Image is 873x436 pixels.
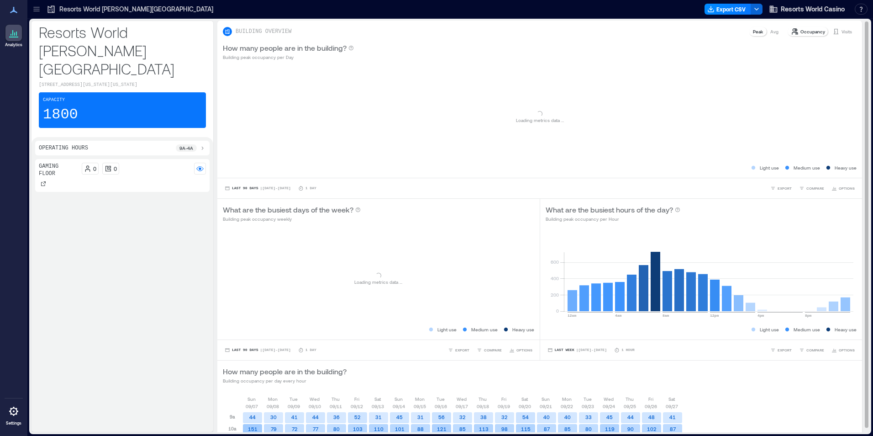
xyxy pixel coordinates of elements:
p: 09/13 [372,403,384,410]
text: 8am [663,314,669,318]
text: 12am [568,314,576,318]
p: 1 Day [305,347,316,353]
p: Medium use [794,164,820,171]
text: 103 [353,426,363,432]
p: Sun [542,395,550,403]
p: 9a [230,413,235,420]
button: Export CSV [705,4,751,15]
text: 4pm [757,314,764,318]
text: 77 [313,426,319,432]
p: 09/14 [393,403,405,410]
text: 113 [479,426,489,432]
text: 40 [543,414,550,420]
text: 87 [670,426,676,432]
p: Wed [457,395,467,403]
p: Light use [437,326,457,333]
p: 10a [228,425,237,432]
text: 41 [291,414,298,420]
p: Tue [436,395,445,403]
p: 09/12 [351,403,363,410]
text: 44 [312,414,319,420]
p: Heavy use [512,326,534,333]
p: 09/10 [309,403,321,410]
tspan: 600 [550,259,558,265]
p: 0 [93,165,96,172]
p: 09/08 [267,403,279,410]
span: EXPORT [778,347,792,353]
p: 0 [114,165,117,172]
text: 41 [669,414,676,420]
p: Light use [760,164,779,171]
p: 1800 [43,106,78,124]
p: Sun [247,395,256,403]
p: How many people are in the building? [223,366,347,377]
p: Thu [479,395,487,403]
p: 09/07 [246,403,258,410]
p: Building peak occupancy weekly [223,215,361,223]
text: 115 [521,426,531,432]
p: Loading metrics data ... [516,117,564,124]
p: Fri [501,395,506,403]
p: Wed [310,395,320,403]
p: [STREET_ADDRESS][US_STATE][US_STATE] [39,81,206,89]
p: 09/15 [414,403,426,410]
p: Gaming Floor [39,163,78,177]
span: COMPARE [484,347,502,353]
a: Settings [3,400,25,429]
text: 8pm [805,314,812,318]
a: Analytics [2,22,25,50]
text: 56 [438,414,445,420]
tspan: 0 [556,308,558,314]
text: 40 [564,414,571,420]
p: Resorts World [PERSON_NAME][GEOGRAPHIC_DATA] [59,5,213,14]
text: 33 [585,414,592,420]
text: 12pm [710,314,719,318]
p: Sat [668,395,675,403]
button: Resorts World Casino [766,2,847,16]
p: 09/23 [582,403,594,410]
p: Heavy use [835,326,857,333]
p: Medium use [471,326,498,333]
text: 88 [417,426,424,432]
p: Analytics [5,42,22,48]
p: Mon [268,395,278,403]
p: Settings [6,420,21,426]
text: 44 [249,414,256,420]
button: Last Week |[DATE]-[DATE] [546,346,609,355]
span: Resorts World Casino [781,5,845,14]
text: 151 [248,426,258,432]
text: 32 [501,414,508,420]
p: 1 Day [305,186,316,191]
p: Building peak occupancy per Hour [546,215,680,223]
button: EXPORT [768,346,794,355]
button: OPTIONS [507,346,534,355]
text: 119 [605,426,615,432]
tspan: 200 [550,292,558,298]
p: Wed [604,395,614,403]
p: 09/27 [666,403,678,410]
p: Thu [626,395,634,403]
text: 110 [374,426,384,432]
p: Mon [415,395,425,403]
button: OPTIONS [830,184,857,193]
p: Occupancy [800,28,825,35]
text: 121 [437,426,447,432]
text: 31 [417,414,424,420]
p: 09/21 [540,403,552,410]
button: EXPORT [768,184,794,193]
text: 79 [271,426,277,432]
p: 09/16 [435,403,447,410]
p: Tue [584,395,592,403]
text: 72 [292,426,298,432]
text: 101 [395,426,405,432]
text: 30 [270,414,277,420]
button: OPTIONS [830,346,857,355]
button: COMPARE [797,346,826,355]
p: Mon [562,395,572,403]
span: OPTIONS [839,347,855,353]
text: 48 [648,414,655,420]
p: Light use [760,326,779,333]
p: Heavy use [835,164,857,171]
p: Building peak occupancy per Day [223,53,354,61]
p: Sat [374,395,381,403]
